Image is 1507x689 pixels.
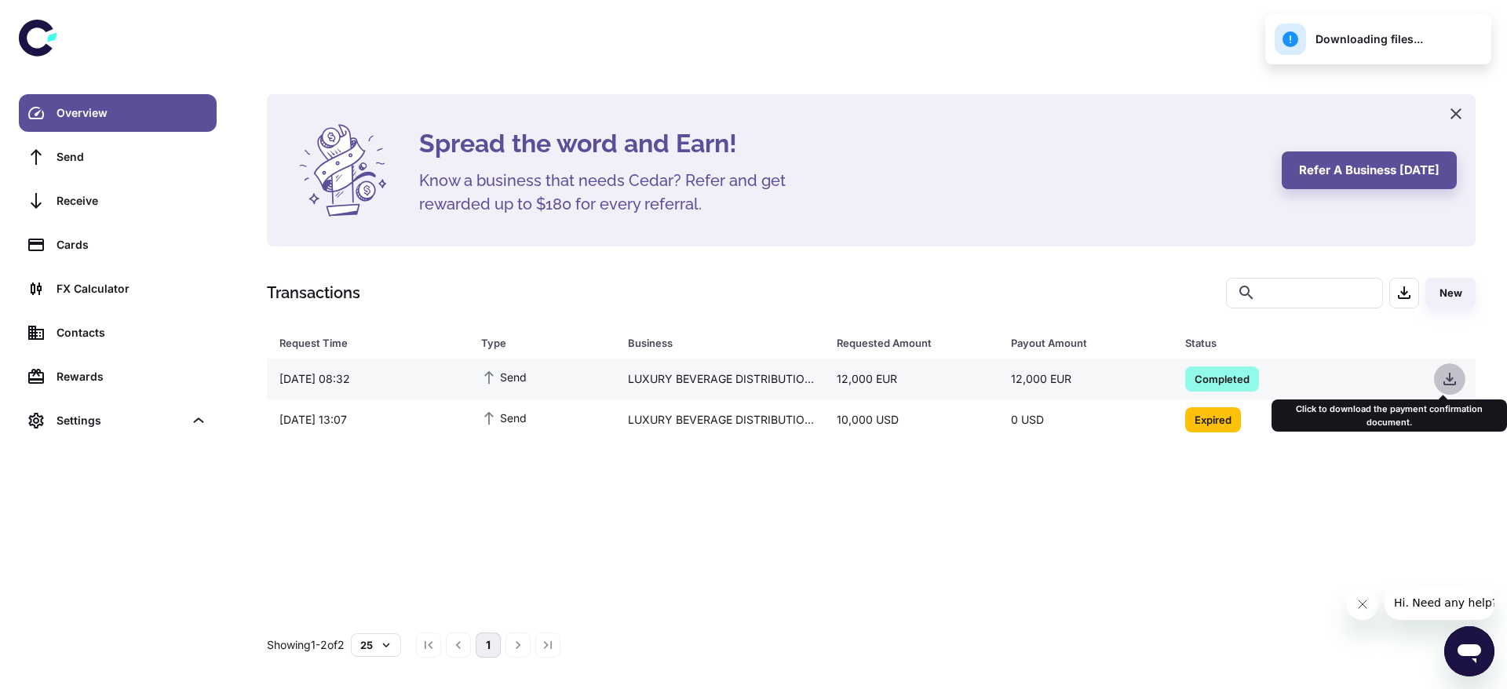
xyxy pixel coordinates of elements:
[1185,411,1241,427] span: Expired
[1275,24,1423,55] div: Downloading files...
[19,182,217,220] a: Receive
[824,364,998,394] div: 12,000 EUR
[824,405,998,435] div: 10,000 USD
[481,409,527,426] span: Send
[57,280,207,297] div: FX Calculator
[419,125,1263,162] h4: Spread the word and Earn!
[615,364,824,394] div: LUXURY BEVERAGE DISTRIBUTION PTE LTD
[837,332,992,354] span: Requested Amount
[267,405,469,435] div: [DATE] 13:07
[1425,278,1476,308] button: New
[1444,626,1494,676] iframe: Button to launch messaging window
[1185,332,1410,354] span: Status
[19,270,217,308] a: FX Calculator
[57,368,207,385] div: Rewards
[57,148,207,166] div: Send
[414,632,563,658] nav: pagination navigation
[267,281,360,304] h1: Transactions
[19,226,217,264] a: Cards
[481,368,527,385] span: Send
[9,11,113,24] span: Hi. Need any help?
[19,94,217,132] a: Overview
[267,364,469,394] div: [DATE] 08:32
[419,169,812,216] h5: Know a business that needs Cedar? Refer and get rewarded up to $180 for every referral.
[1011,332,1166,354] span: Payout Amount
[1185,332,1390,354] div: Status
[1347,589,1378,620] iframe: Close message
[19,138,217,176] a: Send
[57,104,207,122] div: Overview
[279,332,462,354] span: Request Time
[57,236,207,253] div: Cards
[1385,585,1494,620] iframe: Message from company
[19,358,217,396] a: Rewards
[1185,370,1259,386] span: Completed
[1282,151,1457,189] button: Refer a business [DATE]
[481,332,588,354] div: Type
[57,412,184,429] div: Settings
[998,405,1173,435] div: 0 USD
[476,632,501,658] button: page 1
[19,314,217,352] a: Contacts
[481,332,608,354] span: Type
[267,636,345,654] p: Showing 1-2 of 2
[998,364,1173,394] div: 12,000 EUR
[615,405,824,435] div: LUXURY BEVERAGE DISTRIBUTION PTE LTD
[1272,399,1507,432] div: Click to download the payment confirmation document.
[279,332,442,354] div: Request Time
[1011,332,1146,354] div: Payout Amount
[837,332,972,354] div: Requested Amount
[351,633,401,657] button: 25
[19,402,217,439] div: Settings
[57,324,207,341] div: Contacts
[57,192,207,210] div: Receive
